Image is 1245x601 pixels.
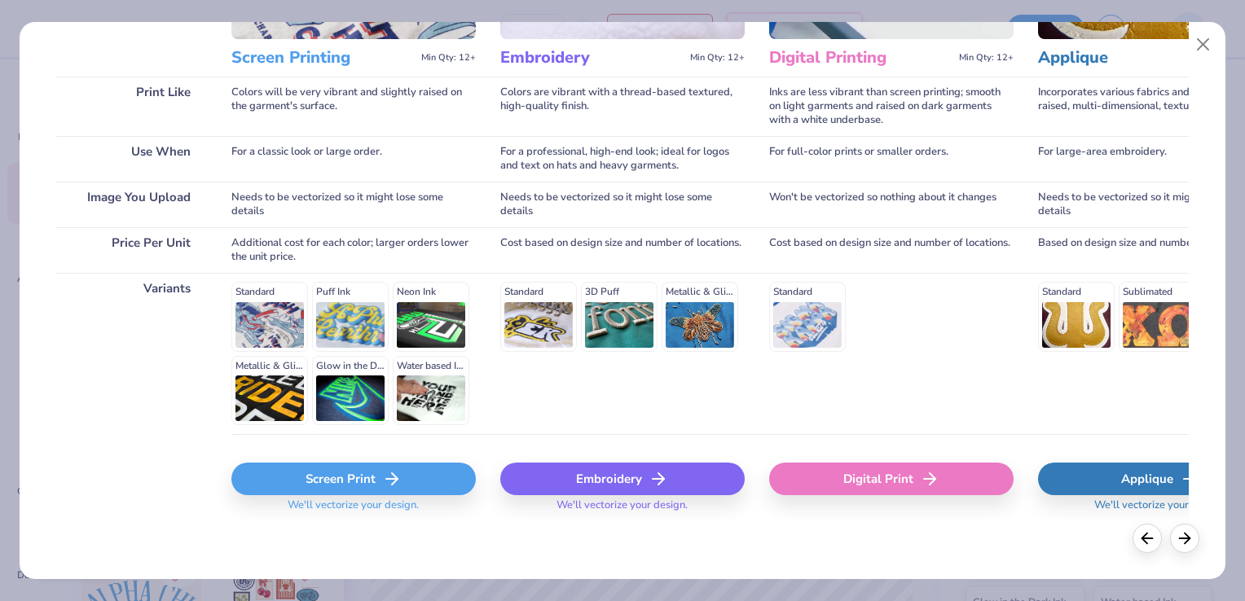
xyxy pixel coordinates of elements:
[56,273,207,434] div: Variants
[56,136,207,182] div: Use When
[231,227,476,273] div: Additional cost for each color; larger orders lower the unit price.
[500,47,684,68] h3: Embroidery
[500,463,745,495] div: Embroidery
[421,52,476,64] span: Min Qty: 12+
[56,227,207,273] div: Price Per Unit
[500,136,745,182] div: For a professional, high-end look; ideal for logos and text on hats and heavy garments.
[550,498,694,522] span: We'll vectorize your design.
[769,227,1014,273] div: Cost based on design size and number of locations.
[1088,498,1232,522] span: We'll vectorize your design.
[769,136,1014,182] div: For full-color prints or smaller orders.
[281,498,425,522] span: We'll vectorize your design.
[1188,29,1219,60] button: Close
[769,47,952,68] h3: Digital Printing
[56,77,207,136] div: Print Like
[769,77,1014,136] div: Inks are less vibrant than screen printing; smooth on light garments and raised on dark garments ...
[959,52,1014,64] span: Min Qty: 12+
[769,182,1014,227] div: Won't be vectorized so nothing about it changes
[500,182,745,227] div: Needs to be vectorized so it might lose some details
[231,182,476,227] div: Needs to be vectorized so it might lose some details
[231,463,476,495] div: Screen Print
[769,463,1014,495] div: Digital Print
[500,77,745,136] div: Colors are vibrant with a thread-based textured, high-quality finish.
[231,47,415,68] h3: Screen Printing
[56,182,207,227] div: Image You Upload
[231,136,476,182] div: For a classic look or large order.
[690,52,745,64] span: Min Qty: 12+
[500,227,745,273] div: Cost based on design size and number of locations.
[231,77,476,136] div: Colors will be very vibrant and slightly raised on the garment's surface.
[1038,47,1221,68] h3: Applique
